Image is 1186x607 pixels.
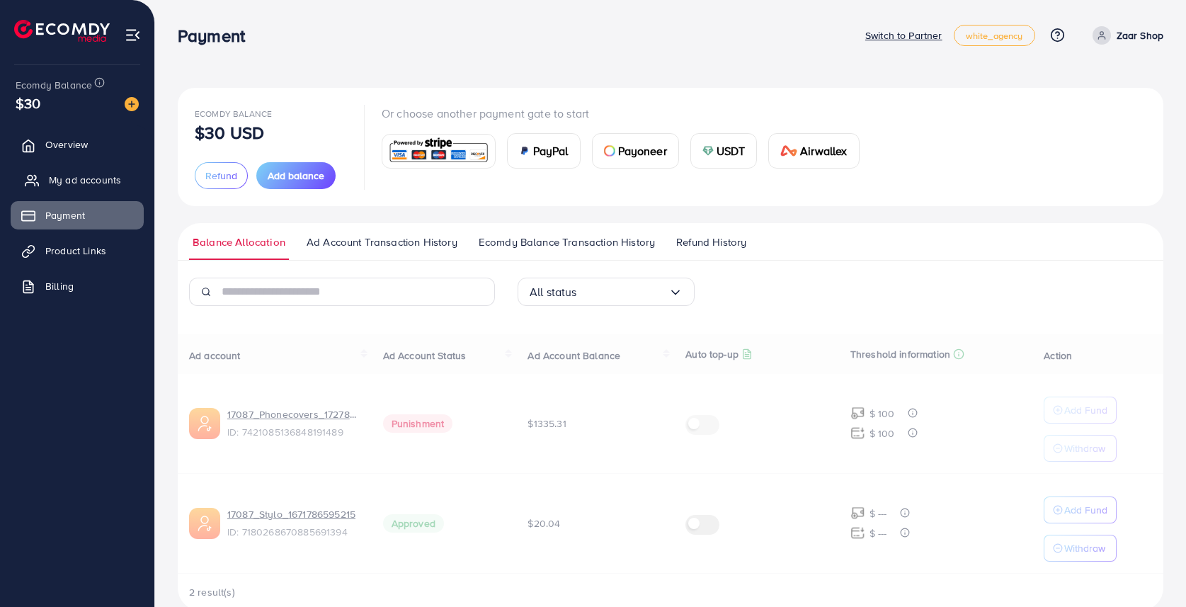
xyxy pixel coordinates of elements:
span: USDT [717,142,746,159]
img: card [604,145,615,157]
button: Add balance [256,162,336,189]
span: My ad accounts [49,173,121,187]
img: image [125,97,139,111]
h3: Payment [178,25,256,46]
input: Search for option [577,281,668,303]
div: Search for option [518,278,695,306]
span: All status [530,281,577,303]
a: Zaar Shop [1087,26,1163,45]
span: Refund [205,169,237,183]
a: card [382,134,496,169]
a: cardUSDT [690,133,758,169]
span: Ecomdy Balance [195,108,272,120]
span: Refund History [676,234,746,250]
span: Add balance [268,169,324,183]
p: Zaar Shop [1117,27,1163,44]
img: card [780,145,797,157]
a: Billing [11,272,144,300]
span: PayPal [533,142,569,159]
span: Ecomdy Balance [16,78,92,92]
span: Ecomdy Balance Transaction History [479,234,655,250]
a: Payment [11,201,144,229]
img: card [387,136,491,166]
a: Overview [11,130,144,159]
span: white_agency [966,31,1023,40]
a: white_agency [954,25,1035,46]
span: Product Links [45,244,106,258]
span: Balance Allocation [193,234,285,250]
span: $30 [16,93,40,113]
img: logo [14,20,110,42]
a: cardPayoneer [592,133,679,169]
span: Airwallex [800,142,847,159]
button: Refund [195,162,248,189]
img: card [519,145,530,157]
p: Switch to Partner [865,27,942,44]
span: Payment [45,208,85,222]
a: Product Links [11,237,144,265]
span: Overview [45,137,88,152]
a: My ad accounts [11,166,144,194]
span: Ad Account Transaction History [307,234,457,250]
img: card [702,145,714,157]
img: menu [125,27,141,43]
span: Billing [45,279,74,293]
p: $30 USD [195,124,264,141]
p: Or choose another payment gate to start [382,105,871,122]
a: cardPayPal [507,133,581,169]
span: Payoneer [618,142,667,159]
a: cardAirwallex [768,133,859,169]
